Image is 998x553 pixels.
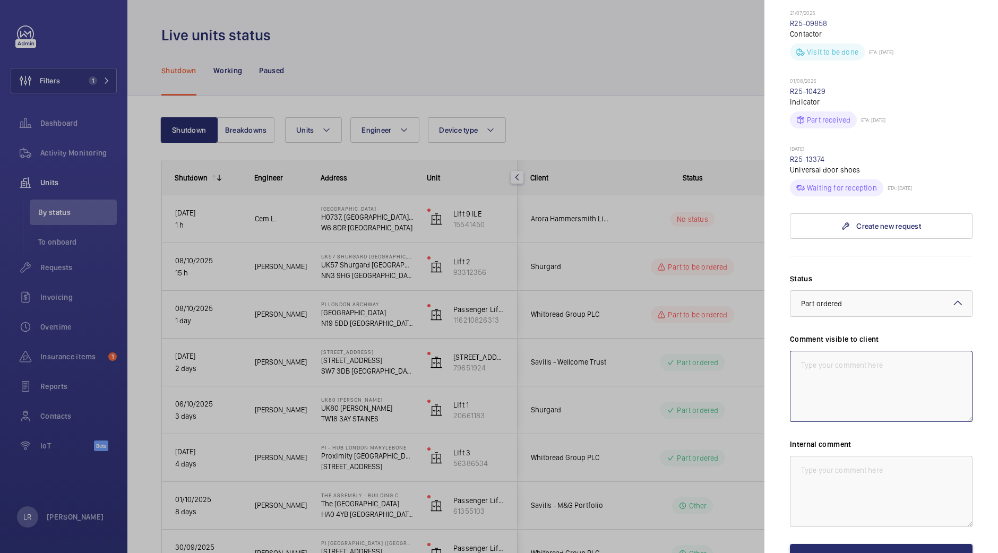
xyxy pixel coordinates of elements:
p: Universal door shoes [790,165,973,175]
p: indicator [790,97,973,107]
p: ETA: [DATE] [857,117,885,123]
p: ETA: [DATE] [865,49,893,55]
label: Comment visible to client [790,334,973,344]
a: R25-13374 [790,155,825,163]
p: Waiting for reception [807,183,877,193]
a: Create new request [790,213,973,239]
a: R25-09858 [790,19,828,28]
p: 01/08/2025 [790,77,973,86]
p: Contactor [790,29,973,39]
a: R25-10429 [790,87,826,96]
p: 21/07/2025 [790,10,973,18]
span: Part ordered [801,299,842,308]
p: Part received [807,115,850,125]
p: ETA: [DATE] [883,185,912,191]
p: Visit to be done [807,47,858,57]
p: [DATE] [790,145,973,154]
label: Status [790,273,973,284]
label: Internal comment [790,439,973,450]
